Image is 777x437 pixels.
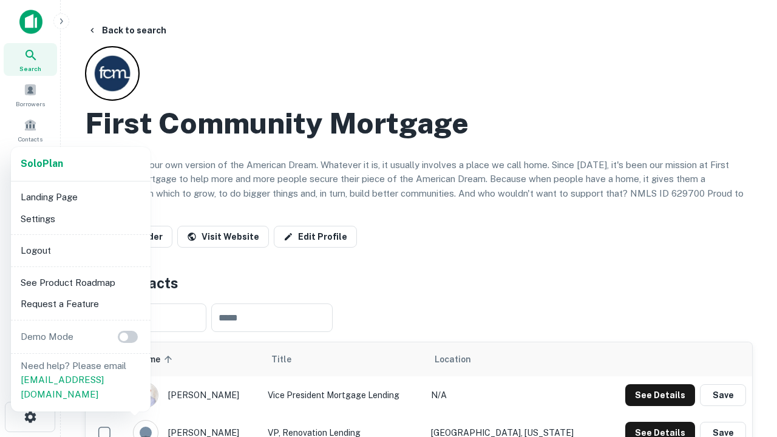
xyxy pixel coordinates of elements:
a: SoloPlan [21,157,63,171]
a: [EMAIL_ADDRESS][DOMAIN_NAME] [21,374,104,399]
p: Need help? Please email [21,359,141,402]
li: Settings [16,208,146,230]
strong: Solo Plan [21,158,63,169]
iframe: Chat Widget [716,301,777,359]
li: Request a Feature [16,293,146,315]
li: See Product Roadmap [16,272,146,294]
li: Logout [16,240,146,262]
p: Demo Mode [16,330,78,344]
li: Landing Page [16,186,146,208]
